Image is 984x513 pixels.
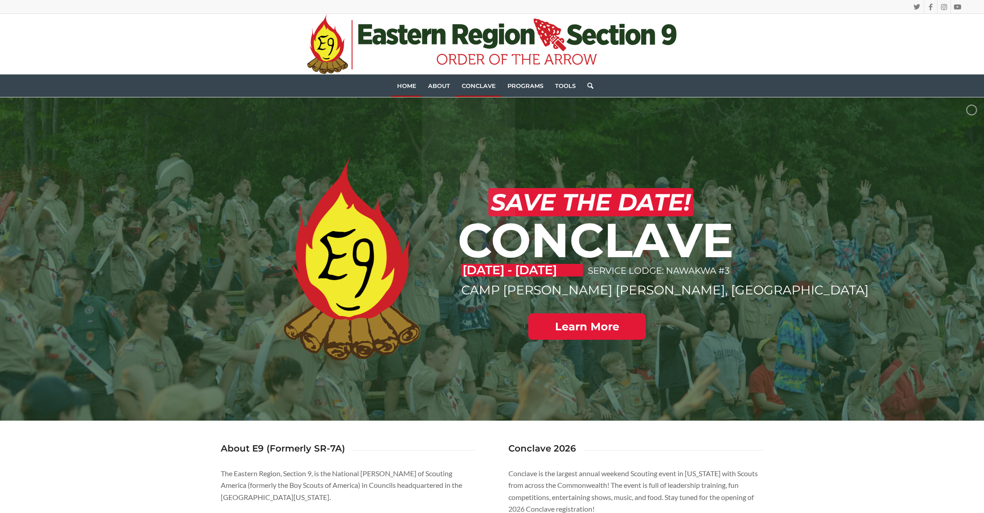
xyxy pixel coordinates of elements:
a: What is a Section? [435,202,515,220]
h3: Conclave 2026 [508,443,576,453]
span: Tools [555,82,575,89]
span: Programs [507,82,543,89]
a: Tools [549,75,581,97]
span: Home [397,82,416,89]
a: Calendar [435,97,515,115]
span: Section History [442,120,493,127]
a: Leadership [435,150,515,167]
span: What is a Section? [442,208,501,215]
span: About [428,82,450,89]
p: [DATE] - [DATE] [461,264,583,276]
a: Legacy Fellowship [435,167,515,185]
a: Home [391,75,422,97]
h1: CONCLAVE [458,215,734,265]
a: Conclave [455,75,501,97]
p: The Eastern Region, Section 9, is the National [PERSON_NAME] of Scouting America (formerly the Bo... [221,468,476,503]
a: Programs [501,75,549,97]
span: Conclave [461,82,495,89]
a: Section History [435,115,515,132]
h2: SAVE THE DATE! [488,188,693,216]
a: Lodges [435,185,515,202]
span: Leadership [442,155,479,162]
span: Lodges [442,190,465,197]
span: Legacy Fellowship [442,173,503,180]
p: SERVICE LODGE: NAWAKWA #3 [588,260,732,281]
span: Calendar [442,103,474,110]
span: Council of Chiefs [442,138,500,145]
h3: About E9 (Formerly SR-7A) [221,443,345,453]
a: Council of Chiefs [435,132,515,150]
a: About [422,75,455,97]
a: Search [581,75,593,97]
p: CAMP [PERSON_NAME] [PERSON_NAME], [GEOGRAPHIC_DATA] [461,281,734,299]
